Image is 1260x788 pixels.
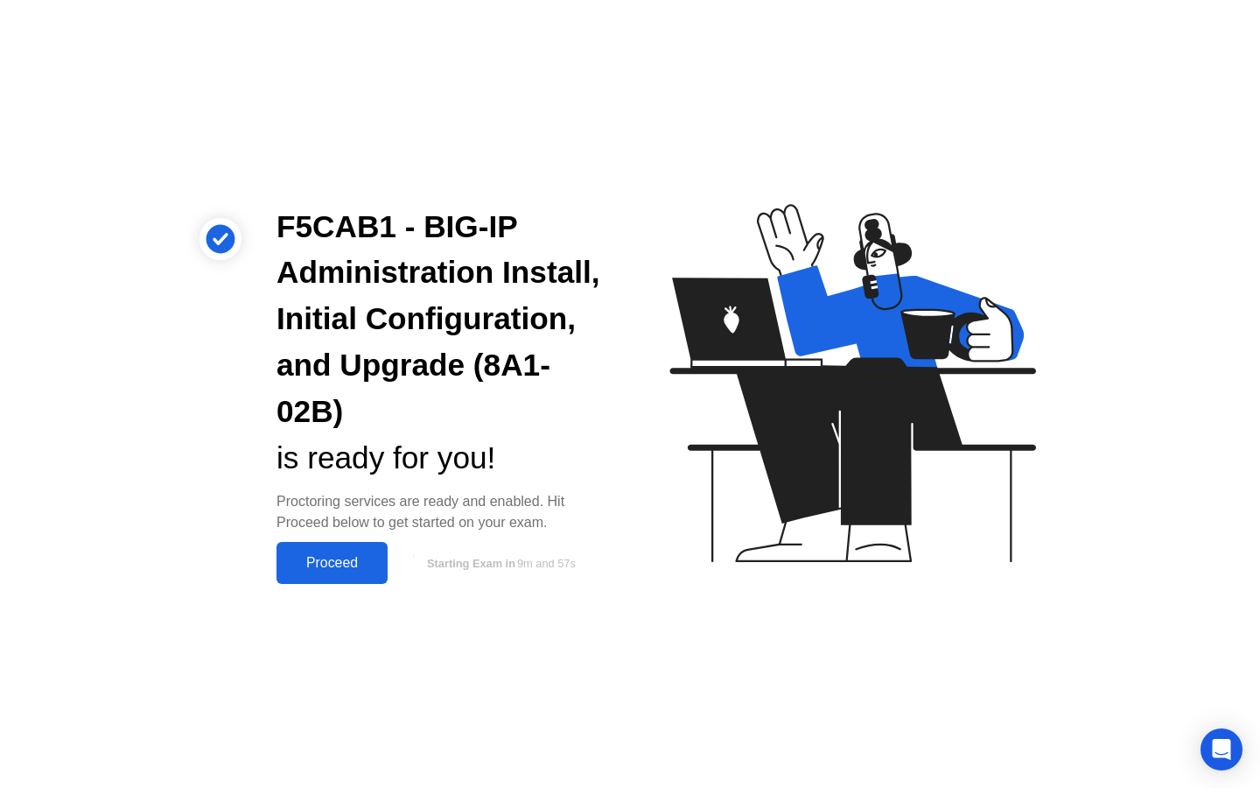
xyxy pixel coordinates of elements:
button: Starting Exam in9m and 57s [396,546,602,580]
div: Proceed [282,555,382,571]
div: F5CAB1 - BIG-IP Administration Install, Initial Configuration, and Upgrade (8A1-02B) [276,204,602,435]
div: Proctoring services are ready and enabled. Hit Proceed below to get started on your exam. [276,491,602,533]
button: Proceed [276,542,388,584]
span: 9m and 57s [517,557,576,570]
div: is ready for you! [276,435,602,482]
div: Open Intercom Messenger [1200,728,1242,770]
